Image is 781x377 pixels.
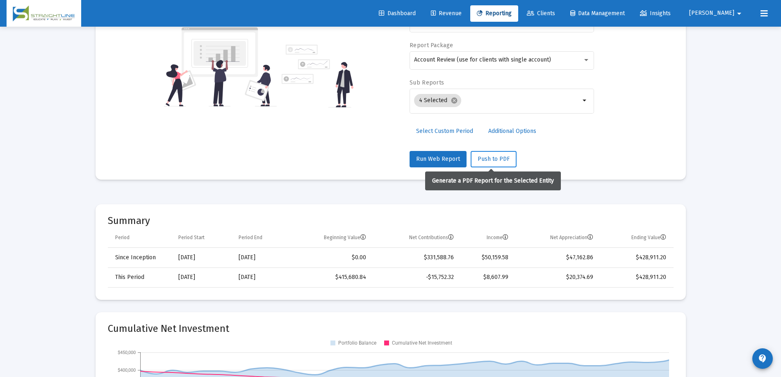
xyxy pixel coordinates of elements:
[108,267,173,287] td: This Period
[416,128,473,135] span: Select Custom Period
[460,267,514,287] td: $8,607.99
[631,234,666,241] div: Ending Value
[108,228,674,288] div: Data grid
[679,5,754,21] button: [PERSON_NAME]
[471,151,517,167] button: Push to PDF
[115,234,130,241] div: Period
[239,234,262,241] div: Period End
[414,94,461,107] mat-chip: 4 Selected
[178,234,205,241] div: Period Start
[599,267,673,287] td: $428,911.20
[640,10,671,17] span: Insights
[527,10,555,17] span: Clients
[478,155,510,162] span: Push to PDF
[108,324,674,333] mat-card-title: Cumulative Net Investment
[372,228,460,248] td: Column Net Contributions
[290,228,372,248] td: Column Beginning Value
[514,228,599,248] td: Column Net Appreciation
[372,5,422,22] a: Dashboard
[477,10,512,17] span: Reporting
[414,56,551,63] span: Account Review (use for clients with single account)
[564,5,631,22] a: Data Management
[410,79,444,86] label: Sub Reports
[470,5,518,22] a: Reporting
[392,340,452,346] text: Cumulative Net Investment
[118,350,136,355] text: $450,000
[290,248,372,267] td: $0.00
[580,96,590,105] mat-icon: arrow_drop_down
[520,5,562,22] a: Clients
[178,254,227,262] div: [DATE]
[379,10,416,17] span: Dashboard
[108,217,674,225] mat-card-title: Summary
[734,5,744,22] mat-icon: arrow_drop_down
[451,97,458,104] mat-icon: cancel
[290,267,372,287] td: $415,680.84
[599,248,673,267] td: $428,911.20
[118,368,136,373] text: $400,000
[324,234,366,241] div: Beginning Value
[409,234,454,241] div: Net Contributions
[410,42,453,49] label: Report Package
[372,248,460,267] td: $331,588.76
[233,228,290,248] td: Column Period End
[173,228,233,248] td: Column Period Start
[282,45,353,107] img: reporting-alt
[514,267,599,287] td: $20,374.69
[514,248,599,267] td: $47,162.86
[414,92,580,109] mat-chip-list: Selection
[416,155,460,162] span: Run Web Report
[570,10,625,17] span: Data Management
[431,10,462,17] span: Revenue
[487,234,508,241] div: Income
[488,128,536,135] span: Additional Options
[550,234,593,241] div: Net Appreciation
[178,273,227,281] div: [DATE]
[108,228,173,248] td: Column Period
[599,228,673,248] td: Column Ending Value
[424,5,468,22] a: Revenue
[758,354,767,363] mat-icon: contact_support
[460,248,514,267] td: $50,159.58
[410,151,467,167] button: Run Web Report
[338,340,376,346] text: Portfolio Balance
[108,248,173,267] td: Since Inception
[13,5,75,22] img: Dashboard
[689,10,734,17] span: [PERSON_NAME]
[239,254,284,262] div: [DATE]
[239,273,284,281] div: [DATE]
[460,228,514,248] td: Column Income
[633,5,677,22] a: Insights
[164,26,277,107] img: reporting
[372,267,460,287] td: -$15,752.32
